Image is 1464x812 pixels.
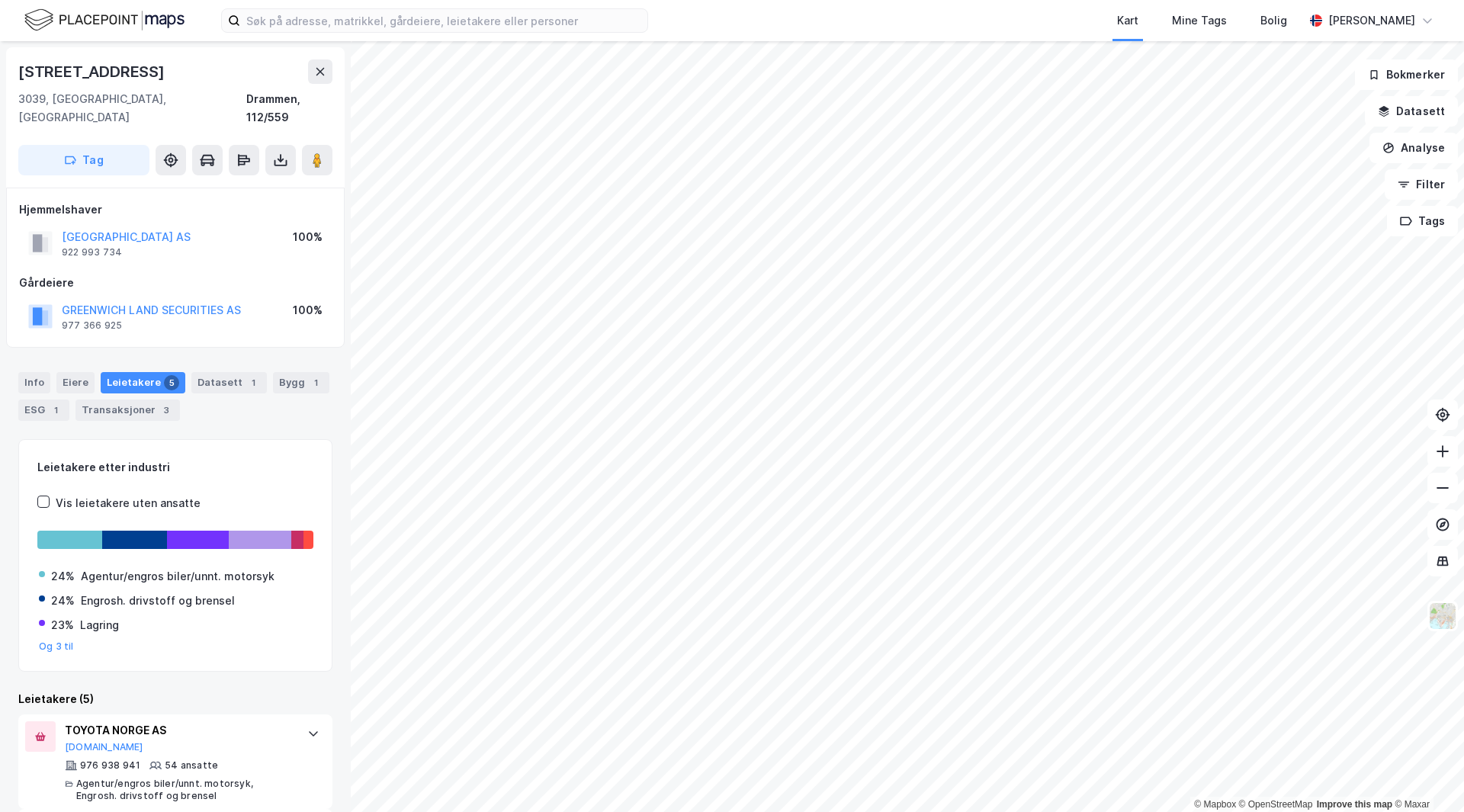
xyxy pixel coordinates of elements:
a: Mapbox [1194,799,1236,810]
a: Improve this map [1317,799,1392,810]
button: Analyse [1369,133,1458,163]
div: ESG [18,400,69,421]
button: [DOMAIN_NAME] [65,741,143,753]
div: Gårdeiere [19,274,332,292]
div: Transaksjoner [75,400,180,421]
div: 976 938 941 [80,759,140,772]
div: Agentur/engros biler/unnt. motorsyk [81,567,274,586]
div: 1 [246,375,261,390]
div: 54 ansatte [165,759,218,772]
img: Z [1428,602,1457,631]
a: OpenStreetMap [1239,799,1313,810]
div: 100% [293,301,323,319]
div: 23% [51,616,74,634]
div: 977 366 925 [62,319,122,332]
div: Datasett [191,372,267,393]
div: Engrosh. drivstoff og brensel [81,592,235,610]
div: TOYOTA NORGE AS [65,721,292,740]
input: Søk på adresse, matrikkel, gårdeiere, leietakere eller personer [240,9,647,32]
div: 24% [51,567,75,586]
div: Bolig [1260,11,1287,30]
div: 922 993 734 [62,246,122,258]
div: Bygg [273,372,329,393]
div: 3 [159,403,174,418]
div: Leietakere [101,372,185,393]
button: Tags [1387,206,1458,236]
div: Agentur/engros biler/unnt. motorsyk, Engrosh. drivstoff og brensel [76,778,292,802]
div: [PERSON_NAME] [1328,11,1415,30]
iframe: Chat Widget [1388,739,1464,812]
div: Eiere [56,372,95,393]
img: logo.f888ab2527a4732fd821a326f86c7f29.svg [24,7,185,34]
div: Kart [1117,11,1138,30]
div: Mine Tags [1172,11,1227,30]
div: 3039, [GEOGRAPHIC_DATA], [GEOGRAPHIC_DATA] [18,90,246,127]
button: Datasett [1365,96,1458,127]
button: Bokmerker [1355,59,1458,90]
div: Hjemmelshaver [19,201,332,219]
div: Leietakere etter industri [37,458,313,477]
div: Drammen, 112/559 [246,90,332,127]
div: 24% [51,592,75,610]
div: 1 [308,375,323,390]
button: Og 3 til [39,640,74,653]
button: Tag [18,145,149,175]
div: 100% [293,228,323,246]
div: [STREET_ADDRESS] [18,59,168,84]
div: Info [18,372,50,393]
div: 5 [164,375,179,390]
div: 1 [48,403,63,418]
button: Filter [1385,169,1458,200]
div: Lagring [80,616,119,634]
div: Leietakere (5) [18,690,332,708]
div: Vis leietakere uten ansatte [56,494,201,512]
